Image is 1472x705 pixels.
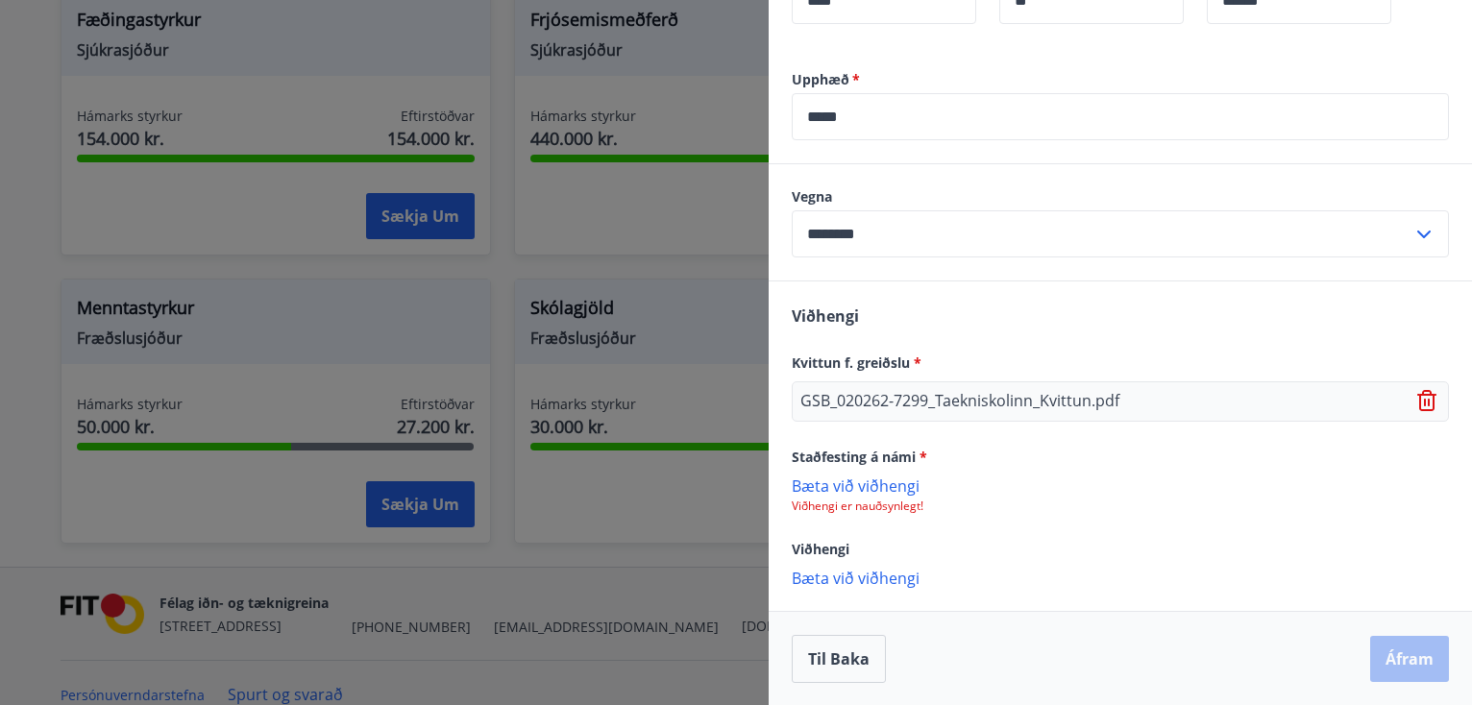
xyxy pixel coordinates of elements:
p: Bæta við viðhengi [792,568,1449,587]
p: Viðhengi er nauðsynlegt! [792,498,1449,514]
div: Upphæð [792,93,1449,140]
p: GSB_020262-7299_Taekniskolinn_Kvittun.pdf [800,390,1119,413]
span: Kvittun f. greiðslu [792,353,921,372]
label: Upphæð [792,70,1449,89]
span: Staðfesting á námi [792,448,927,466]
label: Vegna [792,187,1449,207]
span: Viðhengi [792,540,849,558]
p: Bæta við viðhengi [792,475,1449,495]
button: Til baka [792,635,886,683]
span: Viðhengi [792,305,859,327]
